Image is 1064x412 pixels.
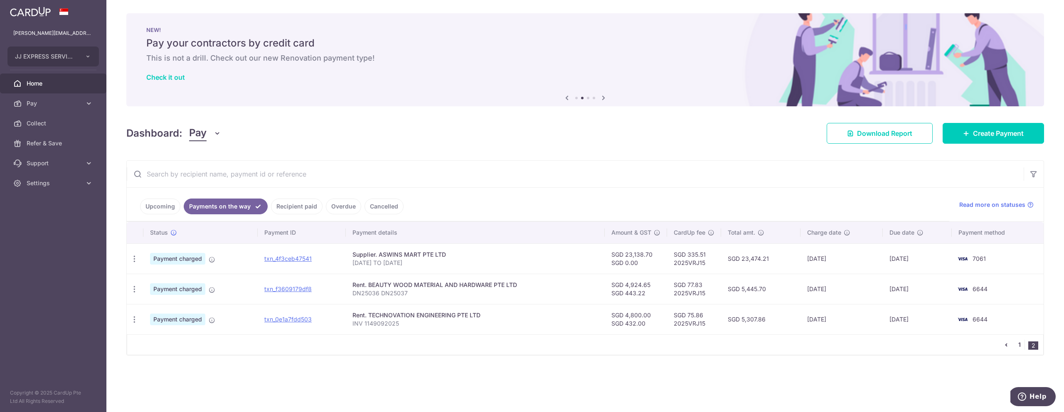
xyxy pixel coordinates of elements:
td: SGD 4,924.65 SGD 443.22 [605,274,667,304]
td: SGD 77.83 2025VRJ15 [667,274,721,304]
span: Status [150,228,168,237]
span: 6644 [973,316,988,323]
td: SGD 5,445.70 [721,274,800,304]
td: [DATE] [883,274,952,304]
td: SGD 75.86 2025VRJ15 [667,304,721,334]
div: Supplier. ASWINS MART PTE LTD [352,250,598,259]
img: CardUp [10,7,51,17]
td: [DATE] [883,304,952,334]
a: Payments on the way [184,199,268,214]
span: Settings [27,179,81,187]
span: Create Payment [973,128,1024,138]
td: SGD 335.51 2025VRJ15 [667,243,721,274]
span: 6644 [973,285,988,292]
span: Payment charged [150,314,205,325]
th: Payment ID [258,222,346,243]
span: Pay [189,125,207,141]
a: Recipient paid [271,199,323,214]
span: Download Report [857,128,912,138]
span: Amount & GST [611,228,651,237]
div: Rent. TECHNOVATION ENGINEERING PTE LTD [352,311,598,319]
th: Payment method [952,222,1044,243]
td: [DATE] [800,274,883,304]
p: INV 1149092025 [352,319,598,328]
a: Check it out [146,73,185,81]
img: Bank Card [954,284,971,294]
span: Payment charged [150,253,205,265]
td: [DATE] [800,243,883,274]
span: Refer & Save [27,139,81,147]
td: SGD 23,474.21 [721,243,800,274]
span: Due date [889,228,914,237]
iframe: Opens a widget where you can find more information [1010,387,1056,408]
span: Charge date [807,228,841,237]
h6: This is not a drill. Check out our new Renovation payment type! [146,53,1024,63]
p: DN25036 DN25037 [352,289,598,297]
td: SGD 5,307.86 [721,304,800,334]
div: Rent. BEAUTY WOOD MATERIAL AND HARDWARE PTE LTD [352,281,598,289]
button: JJ EXPRESS SERVICES [7,47,99,66]
p: [DATE] TO [DATE] [352,259,598,267]
td: [DATE] [883,243,952,274]
a: Cancelled [365,199,404,214]
span: Support [27,159,81,167]
a: 1 [1015,340,1025,350]
span: Read more on statuses [959,201,1025,209]
span: JJ EXPRESS SERVICES [15,52,76,61]
button: Pay [189,125,221,141]
span: Pay [27,99,81,108]
li: 2 [1028,341,1038,350]
img: Bank Card [954,314,971,324]
span: CardUp fee [674,228,705,237]
img: Renovation banner [126,13,1044,106]
th: Payment details [346,222,605,243]
a: Upcoming [140,199,180,214]
h4: Dashboard: [126,126,182,141]
p: NEW! [146,27,1024,33]
span: 7061 [973,255,986,262]
td: SGD 23,138.70 SGD 0.00 [605,243,667,274]
p: [PERSON_NAME][EMAIL_ADDRESS][DOMAIN_NAME] [13,29,93,37]
a: txn_0e1a7fdd503 [264,316,312,323]
span: Payment charged [150,283,205,295]
a: txn_4f3ceb47541 [264,255,312,262]
td: [DATE] [800,304,883,334]
input: Search by recipient name, payment id or reference [127,161,1024,187]
td: SGD 4,800.00 SGD 432.00 [605,304,667,334]
span: Collect [27,119,81,128]
h5: Pay your contractors by credit card [146,37,1024,50]
a: Create Payment [943,123,1044,144]
a: Overdue [326,199,361,214]
span: Home [27,79,81,88]
a: Read more on statuses [959,201,1034,209]
img: Bank Card [954,254,971,264]
span: Total amt. [728,228,755,237]
a: txn_f3609179df8 [264,285,312,292]
a: Download Report [827,123,933,144]
nav: pager [1001,335,1043,355]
